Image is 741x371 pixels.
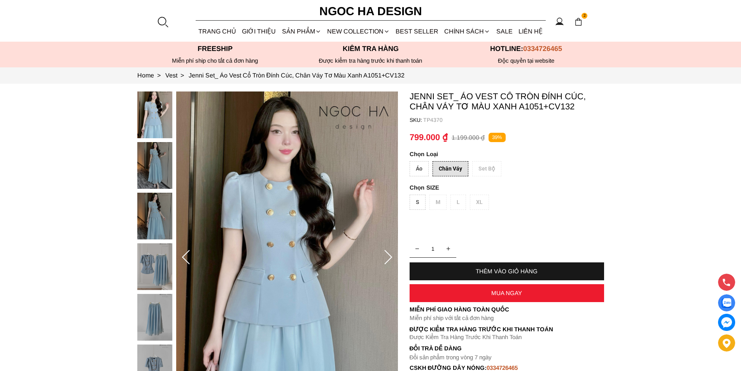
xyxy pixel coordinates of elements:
[410,306,509,313] font: Miễn phí giao hàng toàn quốc
[410,132,448,142] p: 799.000 ₫
[410,151,582,157] p: Loại
[410,364,487,371] font: cskh đường dây nóng:
[410,268,604,274] div: THÊM VÀO GIỎ HÀNG
[165,72,189,79] a: Link to Vest
[324,21,392,42] a: NEW COLLECTION
[137,142,172,189] img: Jenni Set_ Áo Vest Cổ Tròn Đính Cúc, Chân Váy Tơ Màu Xanh A1051+CV132_mini_1
[722,298,731,308] img: Display image
[410,241,456,257] input: Quantity input
[718,314,735,331] a: messenger
[448,45,604,53] p: Hotline:
[137,45,293,53] p: Freeship
[137,243,172,290] img: Jenni Set_ Áo Vest Cổ Tròn Đính Cúc, Chân Váy Tơ Màu Xanh A1051+CV132_mini_3
[410,117,423,123] h6: SKU:
[137,72,165,79] a: Link to Home
[154,72,164,79] span: >
[177,72,187,79] span: >
[410,354,492,360] font: Đổi sản phẩm trong vòng 7 ngày
[441,21,493,42] div: Chính sách
[189,72,405,79] a: Link to Jenni Set_ Áo Vest Cổ Tròn Đính Cúc, Chân Váy Tơ Màu Xanh A1051+CV132
[196,21,239,42] a: TRANG CHỦ
[137,193,172,239] img: Jenni Set_ Áo Vest Cổ Tròn Đính Cúc, Chân Váy Tơ Màu Xanh A1051+CV132_mini_2
[423,117,604,123] p: TP4370
[433,161,468,176] div: Chân Váy
[393,21,441,42] a: BEST SELLER
[718,294,735,311] a: Display image
[489,133,506,142] p: 39%
[293,57,448,64] p: Được kiểm tra hàng trước khi thanh toán
[343,45,399,53] font: Kiểm tra hàng
[137,91,172,138] img: Jenni Set_ Áo Vest Cổ Tròn Đính Cúc, Chân Váy Tơ Màu Xanh A1051+CV132_mini_0
[574,18,583,26] img: img-CART-ICON-ksit0nf1
[410,91,604,112] p: Jenni Set_ Áo Vest Cổ Tròn Đính Cúc, Chân Váy Tơ Màu Xanh A1051+CV132
[410,334,604,341] p: Được Kiểm Tra Hàng Trước Khi Thanh Toán
[410,290,604,296] div: MUA NGAY
[410,315,494,321] font: Miễn phí ship với tất cả đơn hàng
[452,134,485,141] p: 1.199.000 ₫
[410,195,426,210] div: S
[515,21,545,42] a: LIÊN HỆ
[582,13,588,19] span: 2
[410,184,604,191] p: SIZE
[137,294,172,341] img: Jenni Set_ Áo Vest Cổ Tròn Đính Cúc, Chân Váy Tơ Màu Xanh A1051+CV132_mini_4
[137,57,293,64] div: Miễn phí ship cho tất cả đơn hàng
[523,45,562,53] span: 0334726465
[410,161,429,176] div: Áo
[239,21,279,42] a: GIỚI THIỆU
[487,364,518,371] font: 0334726465
[279,21,324,42] div: SẢN PHẨM
[493,21,515,42] a: SALE
[410,326,604,333] p: Được Kiểm Tra Hàng Trước Khi Thanh Toán
[312,2,429,21] a: Ngoc Ha Design
[410,345,604,352] h6: Đổi trả dễ dàng
[448,57,604,64] h6: Độc quyền tại website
